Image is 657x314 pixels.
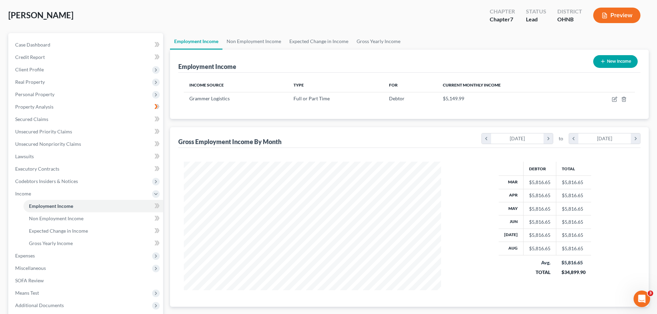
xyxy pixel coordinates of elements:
[529,259,550,266] div: Avg.
[178,62,236,71] div: Employment Income
[529,245,550,252] div: $5,816.65
[29,240,73,246] span: Gross Yearly Income
[529,232,550,239] div: $5,816.65
[189,95,230,101] span: Grammer Logistics
[15,129,72,134] span: Unsecured Priority Claims
[556,242,591,255] td: $5,816.65
[526,16,546,23] div: Lead
[634,291,650,307] iframe: Intercom live chat
[15,178,78,184] span: Codebtors Insiders & Notices
[482,133,491,144] i: chevron_left
[15,290,39,296] span: Means Test
[556,176,591,189] td: $5,816.65
[557,8,582,16] div: District
[23,212,163,225] a: Non Employment Income
[10,274,163,287] a: SOFA Review
[23,225,163,237] a: Expected Change in Income
[631,133,640,144] i: chevron_right
[561,259,586,266] div: $5,816.65
[490,8,515,16] div: Chapter
[15,67,44,72] span: Client Profile
[8,10,73,20] span: [PERSON_NAME]
[526,8,546,16] div: Status
[578,133,631,144] div: [DATE]
[10,125,163,138] a: Unsecured Priority Claims
[293,95,330,101] span: Full or Part Time
[15,191,31,196] span: Income
[499,176,524,189] th: Mar
[29,215,83,221] span: Non Employment Income
[499,229,524,242] th: [DATE]
[529,269,550,276] div: TOTAL
[648,291,653,296] span: 3
[29,203,73,209] span: Employment Income
[15,302,64,308] span: Additional Documents
[189,82,224,88] span: Income Source
[499,215,524,229] th: Jun
[10,101,163,113] a: Property Analysis
[15,104,53,110] span: Property Analysis
[491,133,544,144] div: [DATE]
[443,95,464,101] span: $5,149.99
[499,189,524,202] th: Apr
[529,179,550,186] div: $5,816.65
[557,16,582,23] div: OHNB
[529,205,550,212] div: $5,816.65
[389,82,398,88] span: For
[593,55,638,68] button: New Income
[285,33,352,50] a: Expected Change in Income
[15,141,81,147] span: Unsecured Nonpriority Claims
[29,228,88,234] span: Expected Change in Income
[222,33,285,50] a: Non Employment Income
[556,215,591,229] td: $5,816.65
[178,138,281,146] div: Gross Employment Income By Month
[389,95,405,101] span: Debtor
[556,189,591,202] td: $5,816.65
[10,113,163,125] a: Secured Claims
[499,242,524,255] th: Aug
[569,133,578,144] i: chevron_left
[10,39,163,51] a: Case Dashboard
[556,229,591,242] td: $5,816.65
[15,277,44,283] span: SOFA Review
[15,79,45,85] span: Real Property
[293,82,304,88] span: Type
[15,166,59,172] span: Executory Contracts
[15,116,48,122] span: Secured Claims
[10,51,163,63] a: Credit Report
[23,237,163,250] a: Gross Yearly Income
[170,33,222,50] a: Employment Income
[559,135,563,142] span: to
[510,16,513,22] span: 7
[15,42,50,48] span: Case Dashboard
[10,163,163,175] a: Executory Contracts
[15,253,35,259] span: Expenses
[556,202,591,215] td: $5,816.65
[10,138,163,150] a: Unsecured Nonpriority Claims
[23,200,163,212] a: Employment Income
[593,8,640,23] button: Preview
[529,219,550,225] div: $5,816.65
[544,133,553,144] i: chevron_right
[529,192,550,199] div: $5,816.65
[561,269,586,276] div: $34,899.90
[15,54,45,60] span: Credit Report
[490,16,515,23] div: Chapter
[443,82,501,88] span: Current Monthly Income
[10,150,163,163] a: Lawsuits
[15,91,54,97] span: Personal Property
[499,202,524,215] th: May
[523,162,556,175] th: Debtor
[15,153,34,159] span: Lawsuits
[352,33,405,50] a: Gross Yearly Income
[15,265,46,271] span: Miscellaneous
[556,162,591,175] th: Total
